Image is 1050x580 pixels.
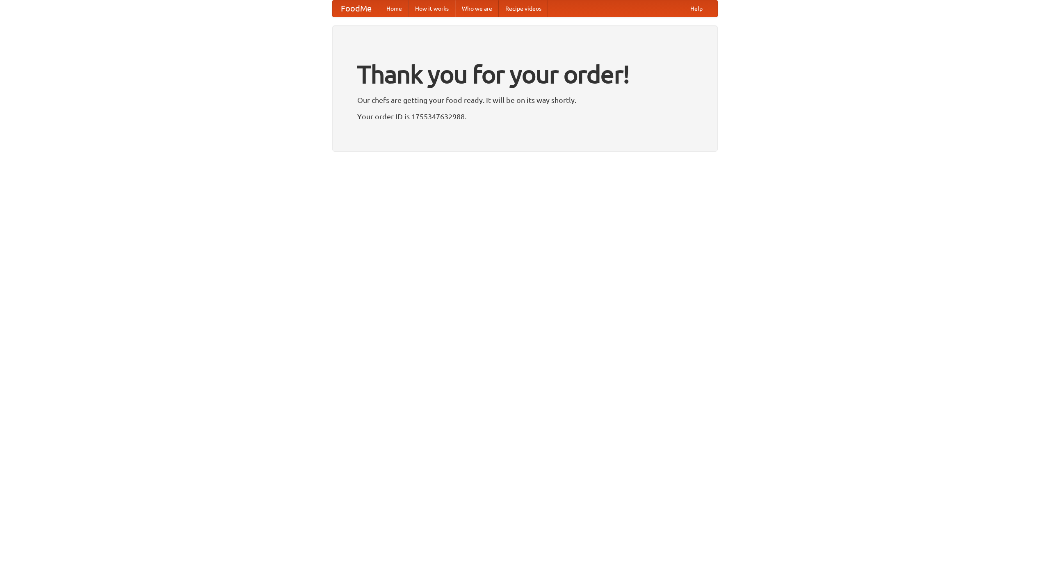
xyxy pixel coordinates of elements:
p: Our chefs are getting your food ready. It will be on its way shortly. [357,94,693,106]
p: Your order ID is 1755347632988. [357,110,693,123]
a: Recipe videos [499,0,548,17]
a: Home [380,0,409,17]
a: How it works [409,0,455,17]
a: FoodMe [333,0,380,17]
h1: Thank you for your order! [357,55,693,94]
a: Help [684,0,709,17]
a: Who we are [455,0,499,17]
